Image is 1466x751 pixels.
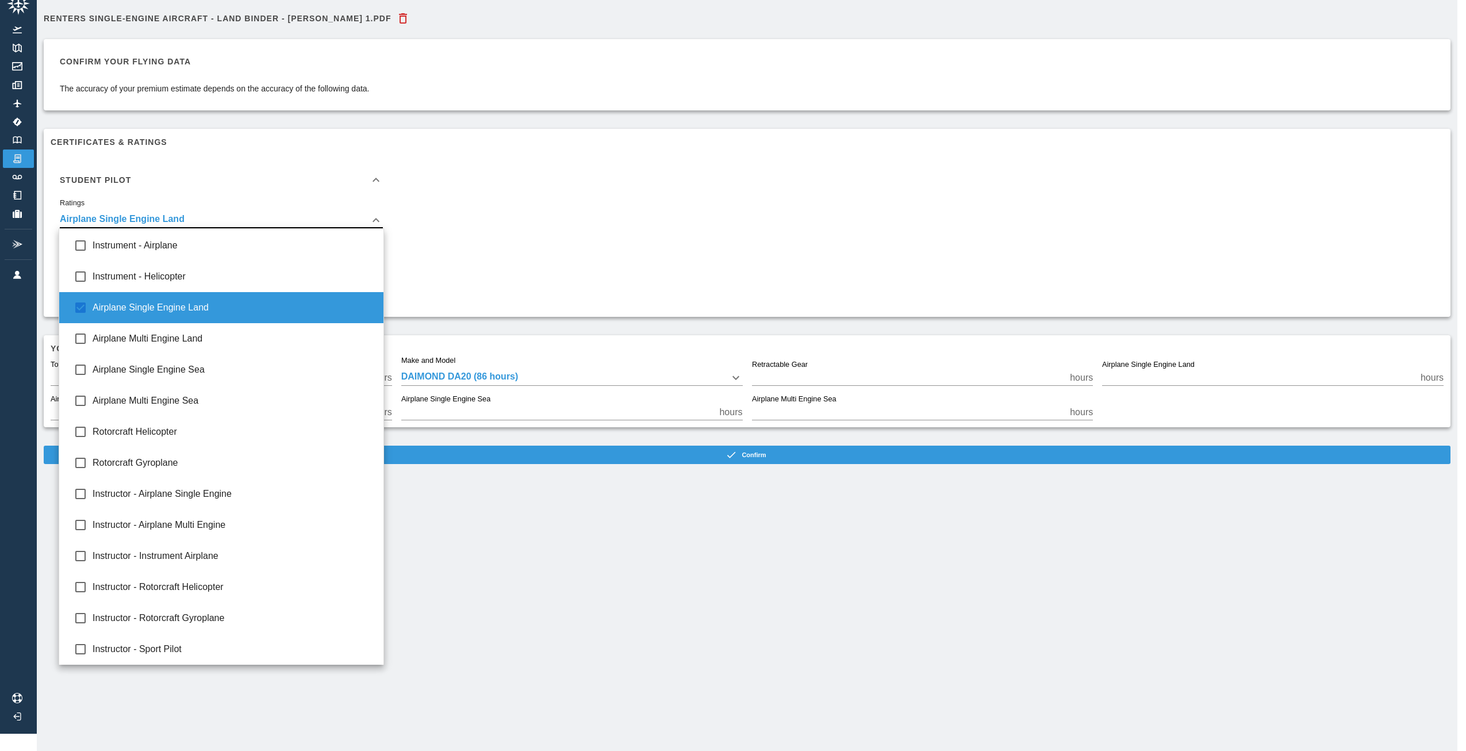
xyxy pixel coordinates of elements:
span: Instructor - Airplane Multi Engine [93,518,374,532]
span: Instructor - Airplane Single Engine [93,487,374,501]
span: Instructor - Rotorcraft Gyroplane [93,611,374,625]
span: Airplane Multi Engine Sea [93,394,374,408]
span: Instructor - Rotorcraft Helicopter [93,580,374,594]
span: Instructor - Instrument Airplane [93,549,374,563]
span: Rotorcraft Gyroplane [93,456,374,470]
span: Instrument - Helicopter [93,270,374,283]
span: Instrument - Airplane [93,239,374,252]
span: Rotorcraft Helicopter [93,425,374,439]
span: Instructor - Sport Pilot [93,642,374,656]
span: Airplane Multi Engine Land [93,332,374,346]
span: Airplane Single Engine Sea [93,363,374,377]
span: Airplane Single Engine Land [93,301,374,315]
